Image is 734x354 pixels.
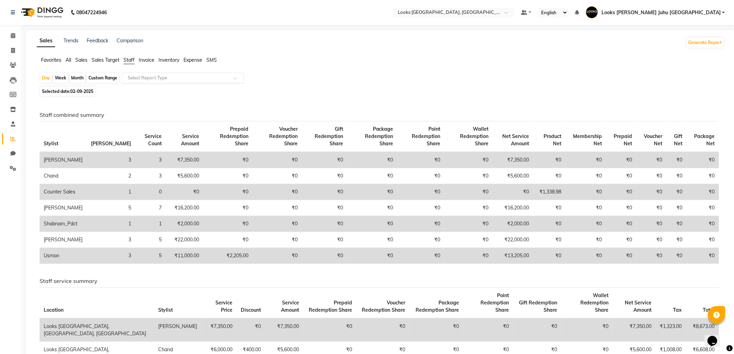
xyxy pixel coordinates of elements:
td: 1 [135,216,166,232]
td: ₹0 [398,216,444,232]
td: ₹11,000.00 [166,248,203,264]
span: Looks [PERSON_NAME] Juhu [GEOGRAPHIC_DATA] [601,9,721,16]
span: Prepaid Net [614,133,632,147]
td: ₹0 [398,184,444,200]
span: Voucher Redemption Share [269,126,298,147]
td: 3 [87,232,135,248]
span: Prepaid Redemption Share [220,126,248,147]
td: ₹0 [203,168,253,184]
span: Sales Target [92,57,119,63]
td: ₹7,350.00 [265,318,304,342]
td: ₹5,600.00 [493,168,533,184]
td: ₹5,600.00 [166,168,203,184]
td: ₹0 [444,152,493,168]
td: ₹0 [667,200,687,216]
td: ₹0 [444,232,493,248]
span: Total [703,307,715,313]
div: Custom Range [87,73,119,83]
td: ₹2,000.00 [493,216,533,232]
span: Favorites [41,57,61,63]
td: ₹0 [253,200,302,216]
td: [PERSON_NAME] [40,232,87,248]
span: Net Service Amount [503,133,529,147]
div: Week [53,73,68,83]
span: Selected date: [40,87,95,96]
td: ₹22,000.00 [493,232,533,248]
span: Stylist [158,307,173,313]
td: 1 [87,184,135,200]
span: Inventory [159,57,179,63]
td: ₹0 [398,248,444,264]
td: ₹0 [534,168,566,184]
span: Stylist [44,140,58,147]
td: ₹0 [444,248,493,264]
span: SMS [206,57,217,63]
td: ₹0 [253,232,302,248]
td: ₹0 [561,318,613,342]
td: ₹7,350.00 [166,152,203,168]
td: ₹0 [606,200,637,216]
td: ₹0 [565,232,606,248]
td: ₹0 [493,184,533,200]
td: ₹0 [348,184,398,200]
td: ₹0 [667,232,687,248]
td: ₹0 [348,152,398,168]
td: ₹0 [606,152,637,168]
span: Package Redemption Share [416,300,459,313]
td: ₹0 [398,232,444,248]
td: ₹0 [302,200,348,216]
td: ₹0 [565,168,606,184]
span: Point Redemption Share [412,126,440,147]
td: ₹0 [667,248,687,264]
td: ₹0 [534,216,566,232]
td: ₹0 [302,216,348,232]
td: ₹0 [203,216,253,232]
td: ₹0 [444,184,493,200]
span: Net Service Amount [625,300,652,313]
td: ₹0 [687,152,719,168]
img: Looks JW Marriott Juhu Mumbai [586,6,598,18]
td: ₹1,338.98 [534,184,566,200]
td: 1 [87,216,135,232]
td: ₹0 [444,216,493,232]
td: 3 [135,152,166,168]
td: ₹0 [534,232,566,248]
td: ₹0 [398,152,444,168]
td: ₹0 [637,168,667,184]
span: Discount [241,307,261,313]
td: Usman [40,248,87,264]
td: ₹0 [637,200,667,216]
td: 5 [135,232,166,248]
span: Gift Redemption Share [315,126,343,147]
td: Looks [GEOGRAPHIC_DATA], [GEOGRAPHIC_DATA], [GEOGRAPHIC_DATA] [40,318,154,342]
td: 3 [87,152,135,168]
td: ₹0 [356,318,409,342]
span: Membership Net [573,133,602,147]
button: Generate Report [687,38,724,48]
div: Day [40,73,52,83]
span: Gift Redemption Share [519,300,557,313]
td: ₹0 [637,232,667,248]
td: ₹0 [687,168,719,184]
img: logo [18,3,65,22]
td: ₹0 [348,168,398,184]
td: ₹0 [203,232,253,248]
td: ₹0 [203,184,253,200]
td: Chand [40,168,87,184]
a: Comparison [117,37,143,44]
td: 5 [135,248,166,264]
td: ₹2,205.00 [203,248,253,264]
td: ₹0 [637,216,667,232]
span: Prepaid Redemption Share [309,300,352,313]
a: Trends [63,37,78,44]
span: [PERSON_NAME] [91,140,131,147]
td: ₹0 [348,248,398,264]
td: ₹16,200.00 [166,200,203,216]
div: Month [69,73,85,83]
td: ₹0 [398,200,444,216]
td: ₹0 [444,168,493,184]
td: 5 [87,200,135,216]
td: ₹0 [687,232,719,248]
iframe: chat widget [705,326,727,347]
td: ₹0 [513,318,561,342]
